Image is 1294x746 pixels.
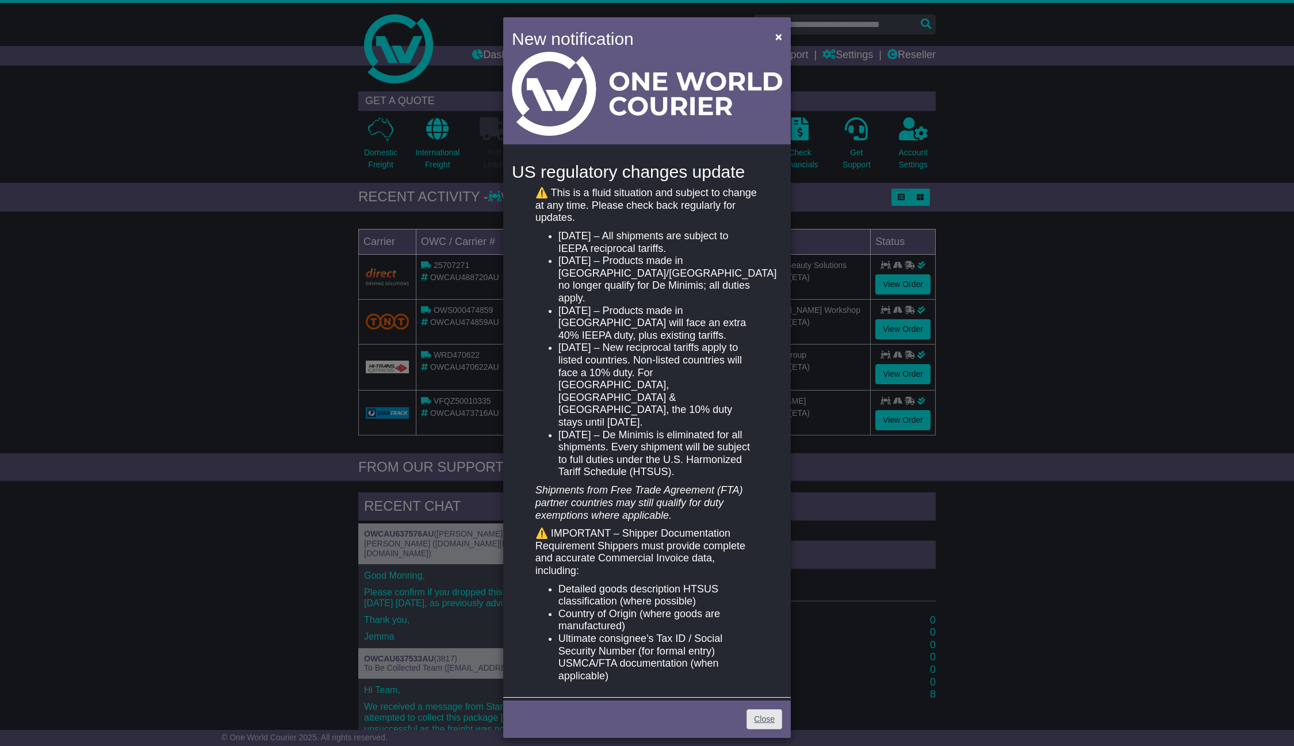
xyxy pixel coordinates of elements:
[558,230,759,255] li: [DATE] – All shipments are subject to IEEPA reciprocal tariffs.
[535,527,759,577] p: ⚠️ IMPORTANT – Shipper Documentation Requirement Shippers must provide complete and accurate Comm...
[558,342,759,429] li: [DATE] – New reciprocal tariffs apply to listed countries. Non-listed countries will face a 10% d...
[775,30,782,43] span: ×
[535,484,743,521] em: Shipments from Free Trade Agreement (FTA) partner countries may still qualify for duty exemptions...
[558,429,759,479] li: [DATE] – De Minimis is eliminated for all shipments. Every shipment will be subject to full dutie...
[512,26,759,52] h4: New notification
[558,305,759,342] li: [DATE] – Products made in [GEOGRAPHIC_DATA] will face an extra 40% IEEPA duty, plus existing tari...
[746,709,782,729] a: Close
[558,255,759,304] li: [DATE] – Products made in [GEOGRAPHIC_DATA]/[GEOGRAPHIC_DATA] no longer qualify for De Minimis; a...
[558,583,759,608] li: Detailed goods description HTSUS classification (where possible)
[558,633,759,682] li: Ultimate consignee’s Tax ID / Social Security Number (for formal entry) USMCA/FTA documentation (...
[535,187,759,224] p: ⚠️ This is a fluid situation and subject to change at any time. Please check back regularly for u...
[769,25,788,48] button: Close
[512,162,782,181] h4: US regulatory changes update
[512,52,782,136] img: Light
[558,608,759,633] li: Country of Origin (where goods are manufactured)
